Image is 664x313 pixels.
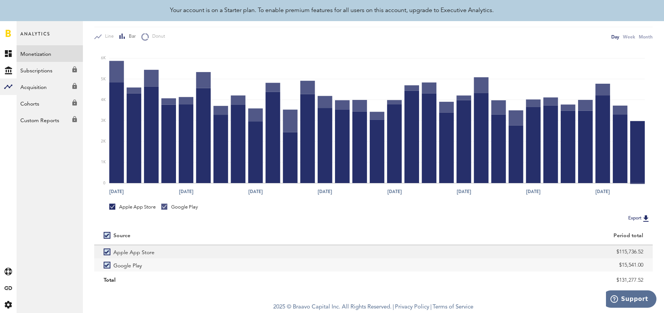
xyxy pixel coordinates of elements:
button: Export [626,213,653,223]
text: 6K [101,57,106,60]
div: Apple App Store [109,204,156,210]
div: Month [639,33,653,41]
text: [DATE] [387,189,402,195]
a: Monetization [17,45,83,62]
div: Source [113,233,130,239]
span: Donut [149,34,165,40]
span: Apple App Store [113,245,155,258]
a: Acquisition [17,78,83,95]
text: 4K [101,98,106,102]
text: 3K [101,119,106,123]
text: [DATE] [179,189,193,195]
a: Privacy Policy [395,304,430,310]
div: Your account is on a Starter plan. To enable premium features for all users on this account, upgr... [170,6,494,15]
img: Export [641,214,650,223]
div: $131,277.52 [383,275,643,286]
a: Cohorts [17,95,83,112]
text: [DATE] [248,189,263,195]
text: 1K [101,161,106,164]
text: 0 [103,181,106,185]
a: Terms of Service [433,304,474,310]
span: Bar [125,34,136,40]
div: Google Play [161,204,198,210]
span: Line [102,34,114,40]
text: [DATE] [109,189,124,195]
div: Week [623,33,635,41]
text: [DATE] [596,189,610,195]
div: Day [611,33,619,41]
text: 5K [101,77,106,81]
span: 2025 © Braavo Capital Inc. All Rights Reserved. [274,302,392,313]
span: Analytics [20,29,50,45]
text: [DATE] [318,189,332,195]
span: Google Play [113,258,142,272]
a: Subscriptions [17,62,83,78]
div: Total [104,275,364,286]
text: [DATE] [457,189,471,195]
text: 2K [101,140,106,143]
div: $15,541.00 [383,259,643,271]
text: [DATE] [526,189,540,195]
div: $115,736.52 [383,246,643,258]
iframe: Opens a widget where you can find more information [606,290,656,309]
div: Period total [383,233,643,239]
a: Custom Reports [17,112,83,128]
